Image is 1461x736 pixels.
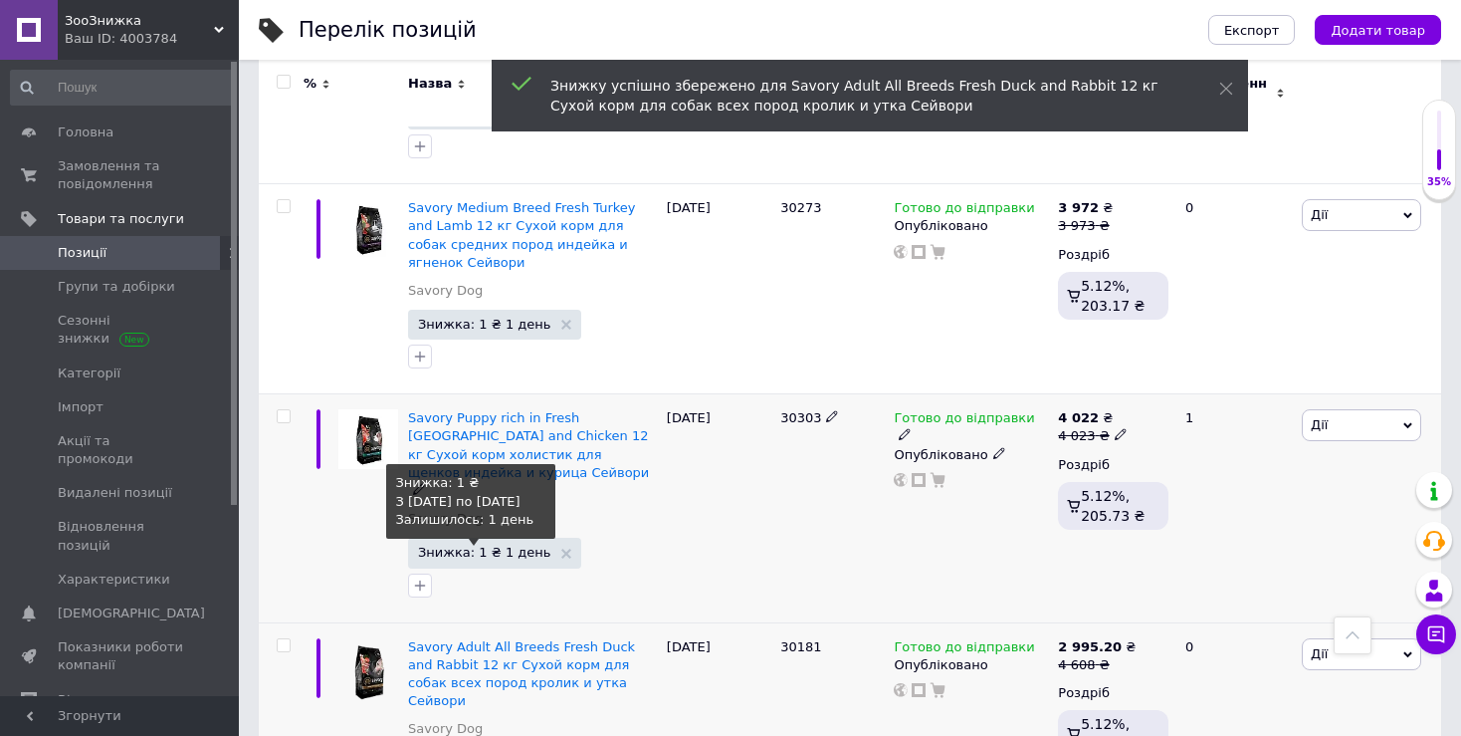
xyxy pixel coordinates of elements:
[58,571,170,589] span: Характеристики
[1081,488,1145,524] span: 5.12%, 205.73 ₴
[1058,199,1113,217] div: ₴
[299,20,477,41] div: Перелік позицій
[894,656,1048,674] div: Опубліковано
[1331,23,1425,38] span: Додати товар
[338,409,398,469] img: Savory Puppy rich in Fresh Turkey and Chicken 12 кг Сухой корм холистик для щенков индейка и кури...
[1224,23,1280,38] span: Експорт
[65,30,239,48] div: Ваш ID: 4003784
[894,410,1034,431] span: Готово до відправки
[408,639,635,709] a: Savory Adult All Breeds Fresh Duck and Rabbit 12 кг Сухой корм для собак всех пород кролик и утка...
[1058,200,1099,215] b: 3 972
[58,210,184,228] span: Товари та послуги
[1081,278,1145,314] span: 5.12%, 203.17 ₴
[10,70,235,106] input: Пошук
[1058,684,1168,702] div: Роздріб
[1058,456,1168,474] div: Роздріб
[408,200,636,270] a: Savory Medium Breed Fresh Turkey and Lamb 12 кг Сухой корм для собак средних пород индейка и ягне...
[1173,394,1297,622] div: 1
[338,199,398,259] img: Savory Medium Breed Fresh Turkey and Lamb 12 кг Сухой корм для собак средних пород индейка и ягне...
[894,200,1034,221] span: Готово до відправки
[1058,410,1099,425] b: 4 022
[780,410,821,425] span: 30303
[338,638,398,705] img: Savory Adult All Breeds Fresh Duck and Rabbit 12 кг Сухой корм для собак всех пород кролик и утка...
[304,75,316,93] span: %
[58,691,109,709] span: Відгуки
[1058,639,1122,654] b: 2 995.20
[1058,409,1127,427] div: ₴
[1311,207,1328,222] span: Дії
[1423,175,1455,189] div: 35%
[58,157,184,193] span: Замовлення та повідомлення
[396,494,521,509] nobr: З [DATE] по [DATE]
[662,394,775,622] div: [DATE]
[408,410,649,480] a: Savory Puppy rich in Fresh [GEOGRAPHIC_DATA] and Chicken 12 кг Сухой корм холистик для щенков инд...
[1058,656,1136,674] div: 4 608 ₴
[58,518,184,554] span: Відновлення позицій
[894,639,1034,660] span: Готово до відправки
[1058,246,1168,264] div: Роздріб
[1315,15,1441,45] button: Додати товар
[1058,638,1136,656] div: ₴
[58,398,104,416] span: Імпорт
[550,76,1169,116] div: Знижку успішно збережено для Savory Adult All Breeds Fresh Duck and Rabbit 12 кг Сухой корм для с...
[408,282,483,300] a: Savory Dog
[58,123,113,141] span: Головна
[1058,217,1113,235] div: 3 973 ₴
[894,446,1048,464] div: Опубліковано
[1311,417,1328,432] span: Дії
[418,546,550,559] span: Знижка: 1 ₴ 1 день
[1173,184,1297,394] div: 0
[1311,646,1328,661] span: Дії
[58,312,184,348] span: Сезонні знижки
[418,318,550,331] span: Знижка: 1 ₴ 1 день
[396,474,545,529] div: Знижка: 1 ₴ Залишилось: 1 день
[780,200,821,215] span: 30273
[1058,427,1127,445] div: 4 023 ₴
[58,432,184,468] span: Акції та промокоди
[65,12,214,30] span: ЗооЗнижка
[58,278,175,296] span: Групи та добірки
[780,639,821,654] span: 30181
[58,484,172,502] span: Видалені позиції
[1208,15,1296,45] button: Експорт
[58,605,205,622] span: [DEMOGRAPHIC_DATA]
[408,75,452,93] span: Назва
[58,638,184,674] span: Показники роботи компанії
[58,365,120,382] span: Категорії
[662,184,775,394] div: [DATE]
[58,244,106,262] span: Позиції
[894,217,1048,235] div: Опубліковано
[1416,614,1456,654] button: Чат з покупцем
